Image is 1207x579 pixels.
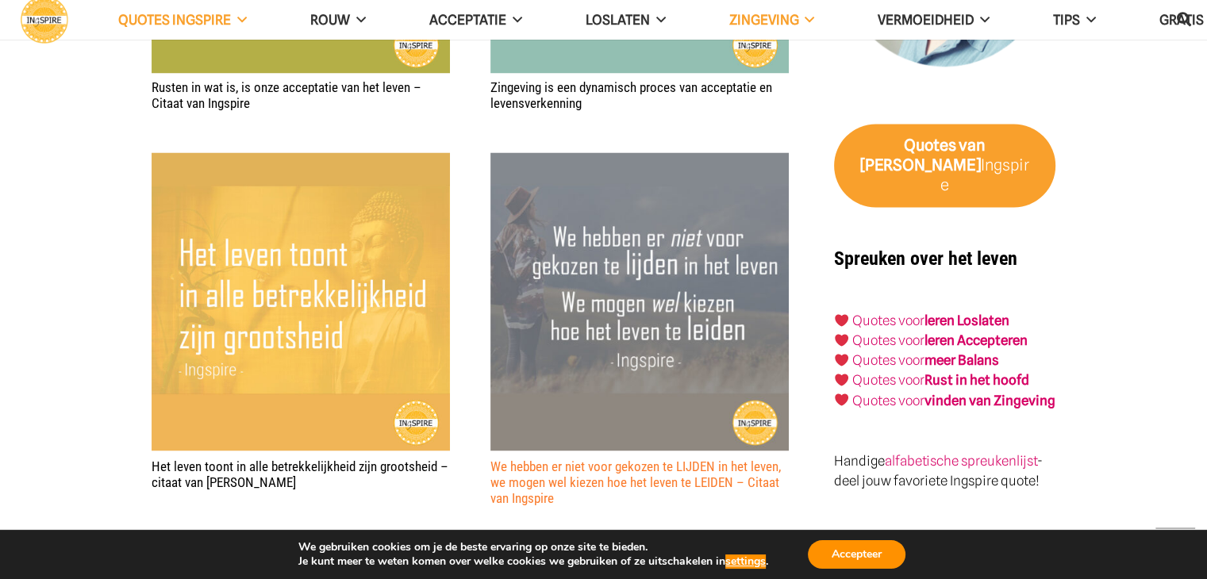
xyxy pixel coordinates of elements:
span: ROUW Menu [350,13,366,27]
span: TIPS [1053,12,1080,28]
span: Zingeving [728,12,798,28]
span: Loslaten Menu [650,13,666,27]
a: Het leven toont in alle betrekkelijkheid zijn grootsheid – citaat van [PERSON_NAME] [152,458,448,489]
a: Het leven toont in alle betrekkelijkheid zijn grootsheid – citaat van Ingspire [152,154,450,170]
a: Quotes voor [852,313,924,328]
a: Quotes voorvinden van Zingeving [852,392,1055,408]
a: Quotes voormeer Balans [852,352,999,368]
strong: meer Balans [924,352,999,368]
a: Quotes voor [852,332,924,348]
img: ❤ [835,393,848,406]
strong: Rust in het hoofd [924,372,1029,388]
a: leren Accepteren [924,332,1028,348]
span: VERMOEIDHEID Menu [974,13,990,27]
a: Rusten in wat is, is onze acceptatie van het leven – Citaat van Ingspire [152,79,421,111]
a: Zoeken [1168,1,1200,39]
span: QUOTES INGSPIRE Menu [231,13,247,27]
span: ROUW [310,12,350,28]
img: ❤ [835,353,848,366]
a: alfabetische spreukenlijst [885,452,1037,468]
span: QUOTES INGSPIRE [118,12,231,28]
span: VERMOEIDHEID [878,12,974,28]
strong: Quotes [904,136,956,155]
button: Accepteer [808,540,905,569]
span: Acceptatie Menu [506,13,522,27]
p: Handige - deel jouw favoriete Ingspire quote! [834,451,1055,490]
a: Quotes van [PERSON_NAME]Ingspire [834,124,1055,208]
strong: vinden van Zingeving [924,392,1055,408]
span: Loslaten [586,12,650,28]
img: ❤ [835,313,848,327]
img: Het leven toont in al zijn betrekkelijkheid zijn grootsheid - Citaat van Ingspire door schrijfste... [152,152,450,451]
img: Ingspire Quote - We hebben er niet voor gekozen te lijden in het leven. We mogen wel kiezen hoe h... [490,152,789,451]
a: We hebben er niet voor gekozen te LIJDEN in het leven, we mogen wel kiezen hoe het leven te LEIDE... [490,458,781,506]
p: We gebruiken cookies om je de beste ervaring op onze site te bieden. [298,540,768,554]
span: GRATIS [1159,12,1204,28]
img: ❤ [835,373,848,386]
strong: Spreuken over het leven [834,247,1017,270]
a: leren Loslaten [924,313,1009,328]
a: Terug naar top [1155,527,1195,567]
a: We hebben er niet voor gekozen te LIJDEN in het leven, we mogen wel kiezen hoe het leven te LEIDE... [490,154,789,170]
span: TIPS Menu [1080,13,1096,27]
span: Zingeving Menu [798,13,814,27]
span: Acceptatie [429,12,506,28]
button: settings [725,554,766,569]
a: Quotes voorRust in het hoofd [852,372,1029,388]
img: ❤ [835,333,848,347]
a: Zingeving is een dynamisch proces van acceptatie en levensverkenning [490,79,772,111]
p: Je kunt meer te weten komen over welke cookies we gebruiken of ze uitschakelen in . [298,554,768,569]
strong: van [PERSON_NAME] [860,136,986,174]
